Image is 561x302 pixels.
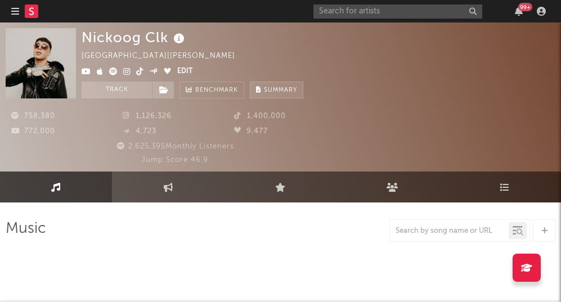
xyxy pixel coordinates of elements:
div: 99 + [518,3,532,11]
input: Search by song name or URL [390,227,509,236]
span: 1,400,000 [234,112,286,120]
button: 99+ [515,7,523,16]
span: 772,000 [11,128,55,135]
span: Benchmark [195,84,238,97]
a: Benchmark [179,82,244,98]
span: 1,126,326 [123,112,172,120]
input: Search for artists [313,4,482,19]
button: Track [82,82,152,98]
button: Summary [250,82,303,98]
div: Nickoog Clk [82,28,187,47]
button: Edit [177,65,192,79]
span: Jump Score: 46.9 [141,156,208,164]
span: 9,477 [234,128,268,135]
span: 2,625,395 Monthly Listeners [115,143,234,150]
span: 758,380 [11,112,55,120]
div: [GEOGRAPHIC_DATA] | [PERSON_NAME] [82,49,248,63]
span: Summary [264,87,297,93]
span: 4,723 [123,128,156,135]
